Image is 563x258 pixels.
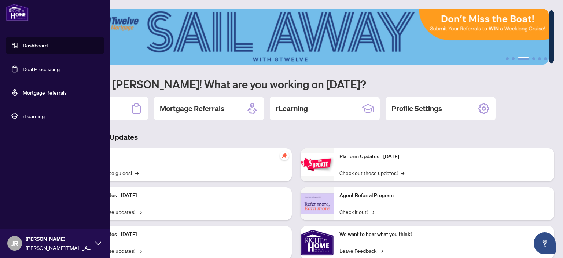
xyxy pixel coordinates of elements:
[301,193,334,214] img: Agent Referral Program
[538,57,541,60] button: 5
[339,208,374,216] a: Check it out!→
[280,151,289,160] span: pushpin
[23,112,99,120] span: rLearning
[160,103,224,114] h2: Mortgage Referrals
[401,169,404,177] span: →
[512,57,515,60] button: 2
[532,57,535,60] button: 4
[6,4,29,21] img: logo
[544,57,547,60] button: 6
[77,192,286,200] p: Platform Updates - [DATE]
[26,244,92,252] span: [PERSON_NAME][EMAIL_ADDRESS][DOMAIN_NAME]
[379,247,383,255] span: →
[339,153,548,161] p: Platform Updates - [DATE]
[23,89,67,96] a: Mortgage Referrals
[26,235,92,243] span: [PERSON_NAME]
[38,9,549,65] img: Slide 2
[77,153,286,161] p: Self-Help
[518,57,529,60] button: 3
[339,192,548,200] p: Agent Referral Program
[391,103,442,114] h2: Profile Settings
[38,132,554,142] h3: Brokerage & Industry Updates
[38,77,554,91] h1: Welcome back [PERSON_NAME]! What are you working on [DATE]?
[301,153,334,176] img: Platform Updates - June 23, 2025
[23,66,60,72] a: Deal Processing
[506,57,509,60] button: 1
[339,247,383,255] a: Leave Feedback→
[339,169,404,177] a: Check out these updates!→
[138,208,142,216] span: →
[77,230,286,239] p: Platform Updates - [DATE]
[371,208,374,216] span: →
[23,42,48,49] a: Dashboard
[276,103,308,114] h2: rLearning
[534,232,556,254] button: Open asap
[11,238,18,248] span: JR
[135,169,139,177] span: →
[339,230,548,239] p: We want to hear what you think!
[138,247,142,255] span: →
